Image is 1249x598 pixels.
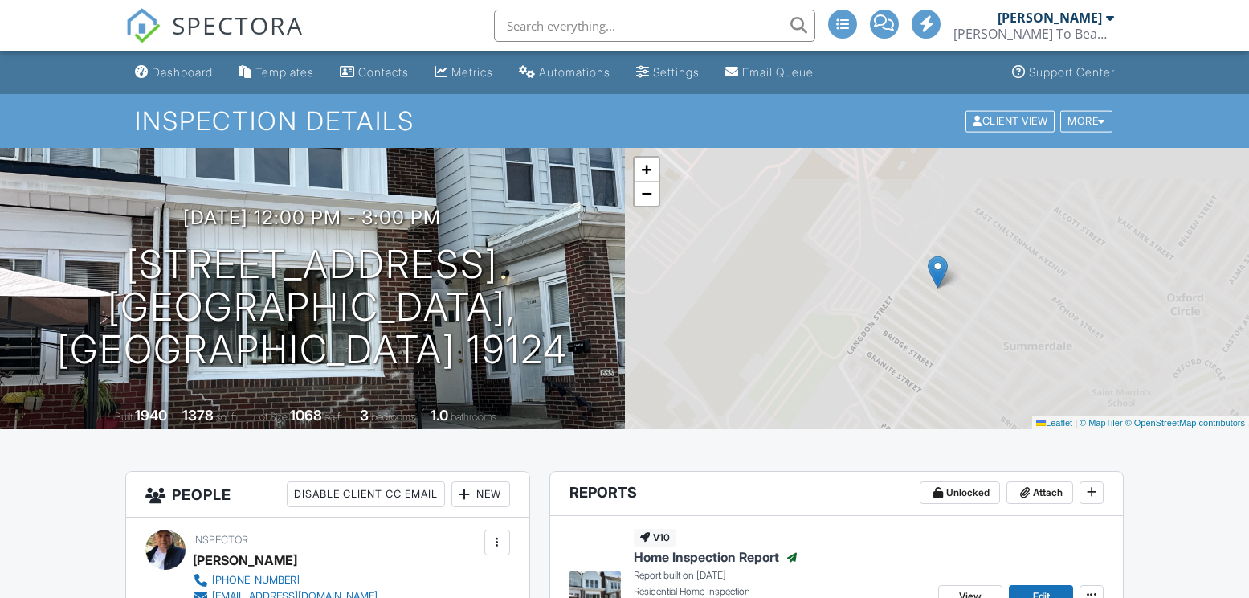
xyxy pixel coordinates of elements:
[193,534,248,546] span: Inspector
[1125,418,1245,428] a: © OpenStreetMap contributors
[928,256,948,289] img: Marker
[135,407,167,424] div: 1940
[451,411,496,423] span: bathrooms
[371,411,415,423] span: bedrooms
[1036,418,1072,428] a: Leaflet
[255,65,314,79] div: Templates
[1006,58,1121,88] a: Support Center
[635,182,659,206] a: Zoom out
[451,65,493,79] div: Metrics
[287,481,445,507] div: Disable Client CC Email
[152,65,213,79] div: Dashboard
[193,548,297,572] div: [PERSON_NAME]
[653,65,700,79] div: Settings
[719,58,820,88] a: Email Queue
[290,407,322,424] div: 1068
[126,472,529,518] h3: People
[360,407,369,424] div: 3
[193,572,378,588] a: [PHONE_NUMBER]
[965,110,1055,132] div: Client View
[324,411,345,423] span: sq.ft.
[512,58,617,88] a: Automations (Advanced)
[26,244,599,371] h1: [STREET_ADDRESS] [GEOGRAPHIC_DATA], [GEOGRAPHIC_DATA] 19124
[232,58,320,88] a: Templates
[494,10,815,42] input: Search everything...
[212,574,300,587] div: [PHONE_NUMBER]
[125,8,161,43] img: The Best Home Inspection Software - Spectora
[135,107,1113,135] h1: Inspection Details
[1080,418,1123,428] a: © MapTiler
[641,183,651,203] span: −
[998,10,1102,26] div: [PERSON_NAME]
[953,26,1114,42] div: Batten To Beam Inspections, LLC
[1075,418,1077,428] span: |
[115,411,133,423] span: Built
[129,58,219,88] a: Dashboard
[539,65,610,79] div: Automations
[182,407,214,424] div: 1378
[125,22,304,55] a: SPECTORA
[964,114,1059,126] a: Client View
[358,65,409,79] div: Contacts
[431,407,448,424] div: 1.0
[333,58,415,88] a: Contacts
[635,158,659,182] a: Zoom in
[742,65,814,79] div: Email Queue
[451,481,510,507] div: New
[1029,65,1115,79] div: Support Center
[172,8,304,42] span: SPECTORA
[641,159,651,179] span: +
[254,411,288,423] span: Lot Size
[1060,110,1112,132] div: More
[630,58,706,88] a: Settings
[216,411,239,423] span: sq. ft.
[428,58,500,88] a: Metrics
[183,207,441,228] h3: [DATE] 12:00 pm - 3:00 pm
